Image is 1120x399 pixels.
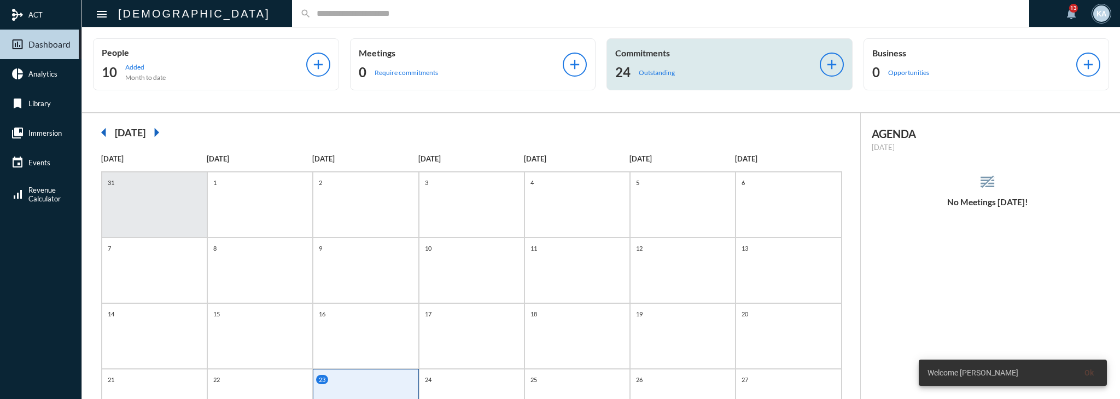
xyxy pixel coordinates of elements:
[11,97,24,110] mat-icon: bookmark
[1065,7,1078,20] mat-icon: notifications
[101,154,207,163] p: [DATE]
[861,197,1115,207] h5: No Meetings [DATE]!
[11,67,24,80] mat-icon: pie_chart
[105,309,117,319] p: 14
[11,156,24,169] mat-icon: event
[1093,5,1110,22] div: KA
[739,375,751,384] p: 27
[1084,368,1094,377] span: Ok
[567,57,582,72] mat-icon: add
[316,178,325,187] p: 2
[1076,363,1102,383] button: Ok
[11,38,24,51] mat-icon: insert_chart_outlined
[872,48,1077,58] p: Business
[735,154,841,163] p: [DATE]
[118,5,270,22] h2: [DEMOGRAPHIC_DATA]
[105,244,114,253] p: 7
[528,309,540,319] p: 18
[115,126,145,138] h2: [DATE]
[11,188,24,201] mat-icon: signal_cellular_alt
[639,68,675,77] p: Outstanding
[125,73,166,82] p: Month to date
[739,309,751,319] p: 20
[207,154,312,163] p: [DATE]
[316,309,328,319] p: 16
[145,122,167,143] mat-icon: arrow_right
[102,63,117,81] h2: 10
[375,68,438,77] p: Require commitments
[11,126,24,140] mat-icon: collections_bookmark
[28,186,61,203] span: Revenue Calculator
[311,57,326,72] mat-icon: add
[105,375,117,384] p: 21
[102,47,306,57] p: People
[927,367,1018,378] span: Welcome [PERSON_NAME]
[629,154,735,163] p: [DATE]
[739,178,748,187] p: 6
[359,63,366,81] h2: 0
[633,309,645,319] p: 19
[211,178,219,187] p: 1
[91,3,113,25] button: Toggle sidenav
[211,309,223,319] p: 15
[872,143,1104,152] p: [DATE]
[418,154,524,163] p: [DATE]
[359,48,563,58] p: Meetings
[28,10,43,19] span: ACT
[125,63,166,71] p: Added
[316,375,328,384] p: 23
[422,244,434,253] p: 10
[978,173,996,191] mat-icon: reorder
[211,244,219,253] p: 8
[1069,4,1078,13] div: 13
[633,375,645,384] p: 26
[300,8,311,19] mat-icon: search
[824,57,839,72] mat-icon: add
[422,375,434,384] p: 24
[312,154,418,163] p: [DATE]
[528,178,536,187] p: 4
[615,48,820,58] p: Commitments
[888,68,929,77] p: Opportunities
[316,244,325,253] p: 9
[93,122,115,143] mat-icon: arrow_left
[1081,57,1096,72] mat-icon: add
[872,127,1104,140] h2: AGENDA
[211,375,223,384] p: 22
[422,309,434,319] p: 17
[28,70,57,78] span: Analytics
[633,178,642,187] p: 5
[615,63,631,81] h2: 24
[95,8,108,21] mat-icon: Side nav toggle icon
[872,63,880,81] h2: 0
[528,244,540,253] p: 11
[11,8,24,21] mat-icon: mediation
[633,244,645,253] p: 12
[28,99,51,108] span: Library
[28,39,71,49] span: Dashboard
[28,158,50,167] span: Events
[739,244,751,253] p: 13
[28,129,62,137] span: Immersion
[524,154,629,163] p: [DATE]
[422,178,431,187] p: 3
[105,178,117,187] p: 31
[528,375,540,384] p: 25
